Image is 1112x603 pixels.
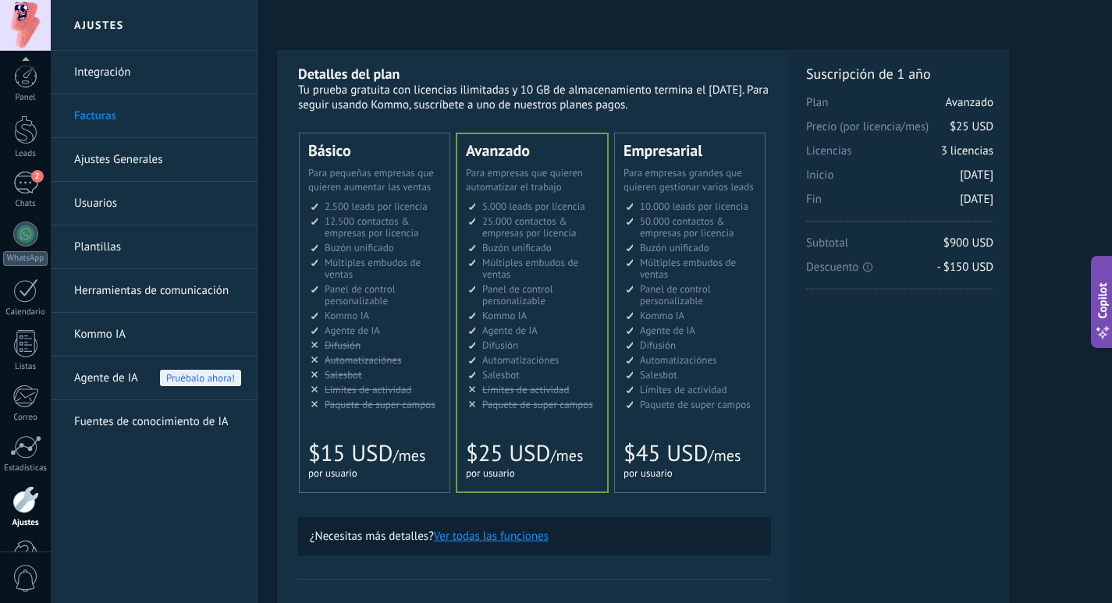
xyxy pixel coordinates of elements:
[3,413,48,423] div: Correo
[51,138,257,182] li: Ajustes Generales
[482,200,585,213] span: 5.000 leads por licencia
[950,119,993,134] span: $25 USD
[51,182,257,225] li: Usuarios
[298,65,400,83] b: Detalles del plan
[325,200,428,213] span: 2.500 leads por licencia
[74,225,241,269] a: Plantillas
[325,339,361,352] span: Difusión
[325,241,394,254] span: Buzón unificado
[3,149,48,159] div: Leads
[482,241,552,254] span: Buzón unificado
[74,400,241,444] a: Fuentes de conocimiento de IA
[434,529,549,544] button: Ver todas las funciones
[806,260,993,275] span: Descuento
[482,309,527,322] span: Kommo IA
[51,313,257,356] li: Kommo IA
[640,200,748,213] span: 10.000 leads por licencia
[640,215,734,239] span: 50.000 contactos & empresas por licencia
[74,138,241,182] a: Ajustes Generales
[74,356,138,400] span: Agente de IA
[325,282,396,307] span: Panel de control personalizable
[806,192,993,216] span: Fin
[74,94,241,138] a: Facturas
[806,144,993,168] span: Licencias
[708,445,741,466] span: /mes
[640,368,677,381] span: Salesbot
[325,368,362,381] span: Salesbot
[806,65,993,83] span: Suscripción de 1 año
[3,251,48,266] div: WhatsApp
[466,166,583,193] span: Para empresas que quieren automatizar el trabajo
[51,94,257,138] li: Facturas
[482,256,578,281] span: Múltiples embudos de ventas
[640,309,684,322] span: Kommo IA
[51,51,257,94] li: Integración
[946,95,993,110] span: Avanzado
[325,398,435,411] span: Paquete de super campos
[624,438,708,468] span: $45 USD
[51,269,257,313] li: Herramientas de comunicación
[310,529,759,544] p: ¿Necesitas más detalles?
[51,356,257,400] li: Agente de IA
[806,95,993,119] span: Plan
[941,144,993,158] span: 3 licencias
[3,362,48,372] div: Listas
[550,445,583,466] span: /mes
[325,324,380,337] span: Agente de IA
[308,166,434,193] span: Para pequeñas empresas que quieren aumentar las ventas
[960,168,993,183] span: [DATE]
[51,400,257,443] li: Fuentes de conocimiento de IA
[74,356,241,400] a: Agente de IA Pruébalo ahora!
[393,445,425,466] span: /mes
[640,383,727,396] span: Límites de actividad
[640,324,695,337] span: Agente de IA
[624,466,673,480] span: por usuario
[482,353,560,367] span: Automatizaciónes
[482,383,570,396] span: Límites de actividad
[308,438,393,468] span: $15 USD
[640,339,676,352] span: Difusión
[624,166,754,193] span: Para empresas grandes que quieren gestionar varios leads
[466,438,550,468] span: $25 USD
[482,368,520,381] span: Salesbot
[482,324,538,337] span: Agente de IA
[74,269,241,313] a: Herramientas de comunicación
[74,51,241,94] a: Integración
[31,170,44,183] span: 2
[806,119,993,144] span: Precio (por licencia/mes)
[640,241,709,254] span: Buzón unificado
[640,282,711,307] span: Panel de control personalizable
[640,256,736,281] span: Múltiples embudos de ventas
[308,466,357,480] span: por usuario
[1095,282,1110,318] span: Copilot
[806,236,993,260] span: Subtotal
[74,313,241,356] a: Kommo IA
[482,215,576,239] span: 25.000 contactos & empresas por licencia
[466,466,515,480] span: por usuario
[482,282,553,307] span: Panel de control personalizable
[943,236,993,250] span: $900 USD
[325,353,402,367] span: Automatizaciónes
[51,225,257,269] li: Plantillas
[325,256,421,281] span: Múltiples embudos de ventas
[466,143,599,158] div: Avanzado
[298,83,771,112] div: Tu prueba gratuita con licencias ilimitadas y 10 GB de almacenamiento termina el [DATE]. Para seg...
[308,143,441,158] div: Básico
[3,307,48,317] div: Calendario
[960,192,993,207] span: [DATE]
[160,370,241,386] span: Pruébalo ahora!
[325,309,369,322] span: Kommo IA
[482,398,593,411] span: Paquete de super campos
[937,260,993,275] span: - $150 USD
[3,93,48,103] div: Panel
[640,398,751,411] span: Paquete de super campos
[3,199,48,209] div: Chats
[482,339,518,352] span: Difusión
[624,143,756,158] div: Empresarial
[806,168,993,192] span: Inicio
[325,383,412,396] span: Límites de actividad
[325,215,418,239] span: 12.500 contactos & empresas por licencia
[3,463,48,474] div: Estadísticas
[640,353,717,367] span: Automatizaciónes
[3,518,48,528] div: Ajustes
